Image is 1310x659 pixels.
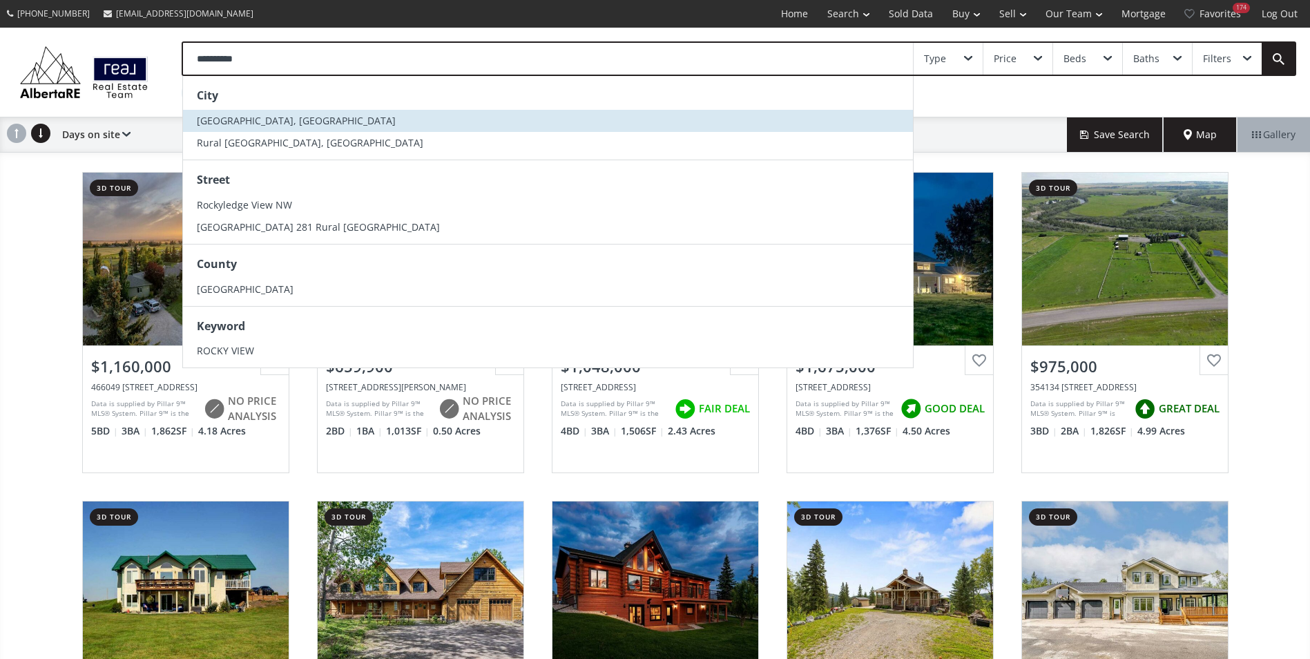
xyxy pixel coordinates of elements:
img: rating icon [897,395,925,423]
div: Price [994,54,1017,64]
span: 4.18 Acres [198,424,246,438]
div: 466049 120 Street East, Rural Foothills County, AB T1V 1N3 [91,381,280,393]
img: rating icon [671,395,699,423]
div: 354134 80 Street East, Rural Foothills County, AB T1S 4R1 [1030,381,1220,393]
span: 3 BD [1030,424,1057,438]
div: Data is supplied by Pillar 9™ MLS® System. Pillar 9™ is the owner of the copyright in its MLS® Sy... [561,399,668,419]
span: 2.43 Acres [668,424,715,438]
span: 4.50 Acres [903,424,950,438]
span: 3 BA [122,424,148,438]
span: 4.99 Acres [1137,424,1185,438]
span: 1,376 SF [856,424,899,438]
span: 1,826 SF [1090,424,1134,438]
span: [GEOGRAPHIC_DATA], [GEOGRAPHIC_DATA] [197,114,396,127]
span: GOOD DEAL [925,401,985,416]
div: 290048 34 Street West, Rural Foothills County, AB T1S 7A5 [561,381,750,393]
span: 0.50 Acres [433,424,481,438]
img: rating icon [1131,395,1159,423]
div: $975,000 [1030,356,1220,377]
div: Map [1164,117,1237,152]
div: Beds [1063,54,1086,64]
span: Rockyledge View NW [197,198,292,211]
div: Data is supplied by Pillar 9™ MLS® System. Pillar 9™ is the owner of the copyright in its MLS® Sy... [1030,399,1128,419]
div: Baths [1133,54,1159,64]
span: 2 BA [1061,424,1087,438]
span: Rural [GEOGRAPHIC_DATA], [GEOGRAPHIC_DATA] [197,136,423,149]
span: [PHONE_NUMBER] [17,8,90,19]
span: NO PRICE ANALYSIS [228,394,280,423]
span: 4 BD [561,424,588,438]
div: Type [924,54,946,64]
span: 1 BA [356,424,383,438]
strong: Keyword [197,318,245,334]
img: rating icon [200,395,228,423]
span: 3 BA [591,424,617,438]
div: Data is supplied by Pillar 9™ MLS® System. Pillar 9™ is the owner of the copyright in its MLS® Sy... [91,399,197,419]
span: GREAT DEAL [1159,401,1220,416]
div: Days on site [55,117,131,152]
span: ROCKY VIEW [197,344,254,357]
div: $1,160,000 [91,356,280,377]
strong: Street [197,172,230,187]
button: Save Search [1067,117,1164,152]
a: 3d tour$975,000354134 [STREET_ADDRESS]Data is supplied by Pillar 9™ MLS® System. Pillar 9™ is the... [1008,158,1242,487]
img: Logo [14,43,154,102]
a: [EMAIL_ADDRESS][DOMAIN_NAME] [97,1,260,26]
span: [EMAIL_ADDRESS][DOMAIN_NAME] [116,8,253,19]
strong: City [197,88,218,103]
div: 174 [1233,3,1250,13]
a: 3d tour$1,160,000466049 [STREET_ADDRESS]Data is supplied by Pillar 9™ MLS® System. Pillar 9™ is t... [68,158,303,487]
div: Filters [1203,54,1231,64]
div: Data is supplied by Pillar 9™ MLS® System. Pillar 9™ is the owner of the copyright in its MLS® Sy... [326,399,432,419]
span: 2 BD [326,424,353,438]
strong: County [197,256,237,271]
div: Gallery [1237,117,1310,152]
span: FAIR DEAL [699,401,750,416]
div: Data is supplied by Pillar 9™ MLS® System. Pillar 9™ is the owner of the copyright in its MLS® Sy... [796,399,894,419]
div: 119016 273 Avenue East, Rural Foothills County, AB T1S 4G3 [796,381,985,393]
img: rating icon [435,395,463,423]
span: 3 BA [826,424,852,438]
div: 101 Elliott Street, Rural Foothills County, AB T0L0A0 [326,381,515,393]
span: Map [1184,128,1217,142]
span: 1,862 SF [151,424,195,438]
span: 4 BD [796,424,822,438]
span: 5 BD [91,424,118,438]
span: [GEOGRAPHIC_DATA] 281 Rural [GEOGRAPHIC_DATA] [197,220,440,233]
span: Gallery [1252,128,1295,142]
span: [GEOGRAPHIC_DATA] [197,283,293,296]
span: 1,506 SF [621,424,664,438]
span: NO PRICE ANALYSIS [463,394,515,423]
div: Foothills, [GEOGRAPHIC_DATA] [182,83,331,103]
span: 1,013 SF [386,424,430,438]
